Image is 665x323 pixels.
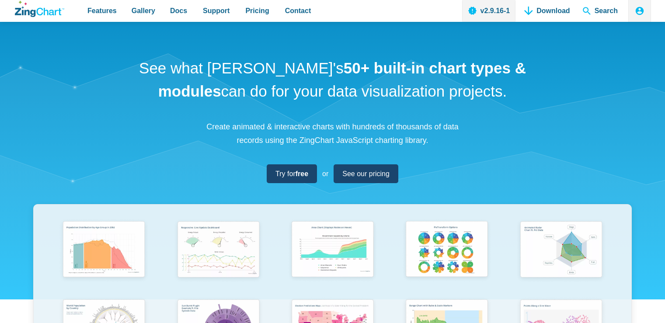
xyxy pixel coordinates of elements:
[334,164,398,183] a: See our pricing
[245,5,269,17] span: Pricing
[15,1,64,17] a: ZingChart Logo. Click to return to the homepage
[322,168,328,180] span: or
[296,170,308,177] strong: free
[136,57,529,103] h1: See what [PERSON_NAME]'s can do for your data visualization projects.
[87,5,117,17] span: Features
[173,218,264,283] img: Responsive Live Update Dashboard
[275,168,308,180] span: Try for
[132,5,155,17] span: Gallery
[158,59,526,100] strong: 50+ built-in chart types & modules
[401,218,492,283] img: Pie Transform Options
[515,218,607,283] img: Animated Radar Chart ft. Pet Data
[504,218,618,296] a: Animated Radar Chart ft. Pet Data
[285,5,311,17] span: Contact
[390,218,504,296] a: Pie Transform Options
[58,218,150,283] img: Population Distribution by Age Group in 2052
[342,168,390,180] span: See our pricing
[47,218,161,296] a: Population Distribution by Age Group in 2052
[170,5,187,17] span: Docs
[161,218,275,296] a: Responsive Live Update Dashboard
[267,164,317,183] a: Try forfree
[287,218,378,283] img: Area Chart (Displays Nodes on Hover)
[275,218,390,296] a: Area Chart (Displays Nodes on Hover)
[203,5,230,17] span: Support
[202,120,464,147] p: Create animated & interactive charts with hundreds of thousands of data records using the ZingCha...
